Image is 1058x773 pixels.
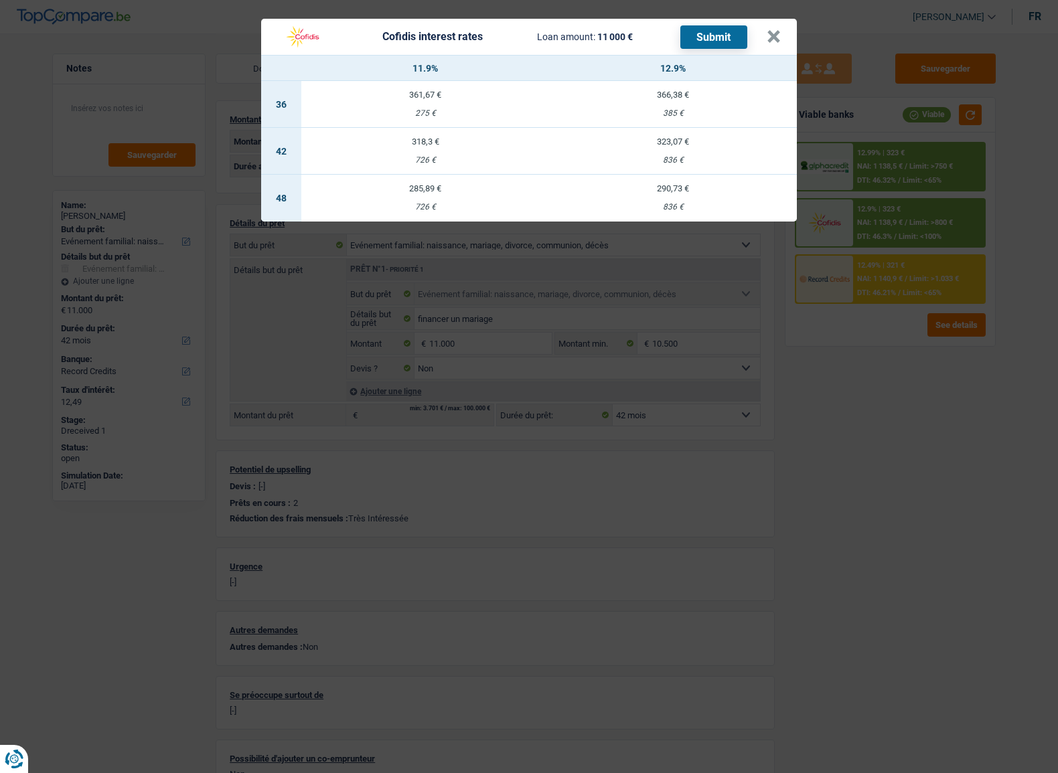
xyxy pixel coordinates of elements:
[301,137,549,146] div: 318,3 €
[549,90,797,99] div: 366,38 €
[537,31,595,42] span: Loan amount:
[301,184,549,193] div: 285,89 €
[277,24,328,50] img: Cofidis
[597,31,633,42] span: 11 000 €
[549,56,797,81] th: 12.9%
[549,184,797,193] div: 290,73 €
[301,90,549,99] div: 361,67 €
[301,156,549,165] div: 726 €
[261,128,301,175] td: 42
[549,156,797,165] div: 836 €
[261,175,301,222] td: 48
[549,137,797,146] div: 323,07 €
[549,203,797,211] div: 836 €
[680,25,747,49] button: Submit
[301,56,549,81] th: 11.9%
[549,109,797,118] div: 385 €
[261,81,301,128] td: 36
[767,30,781,44] button: ×
[382,31,483,42] div: Cofidis interest rates
[301,109,549,118] div: 275 €
[301,203,549,211] div: 726 €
